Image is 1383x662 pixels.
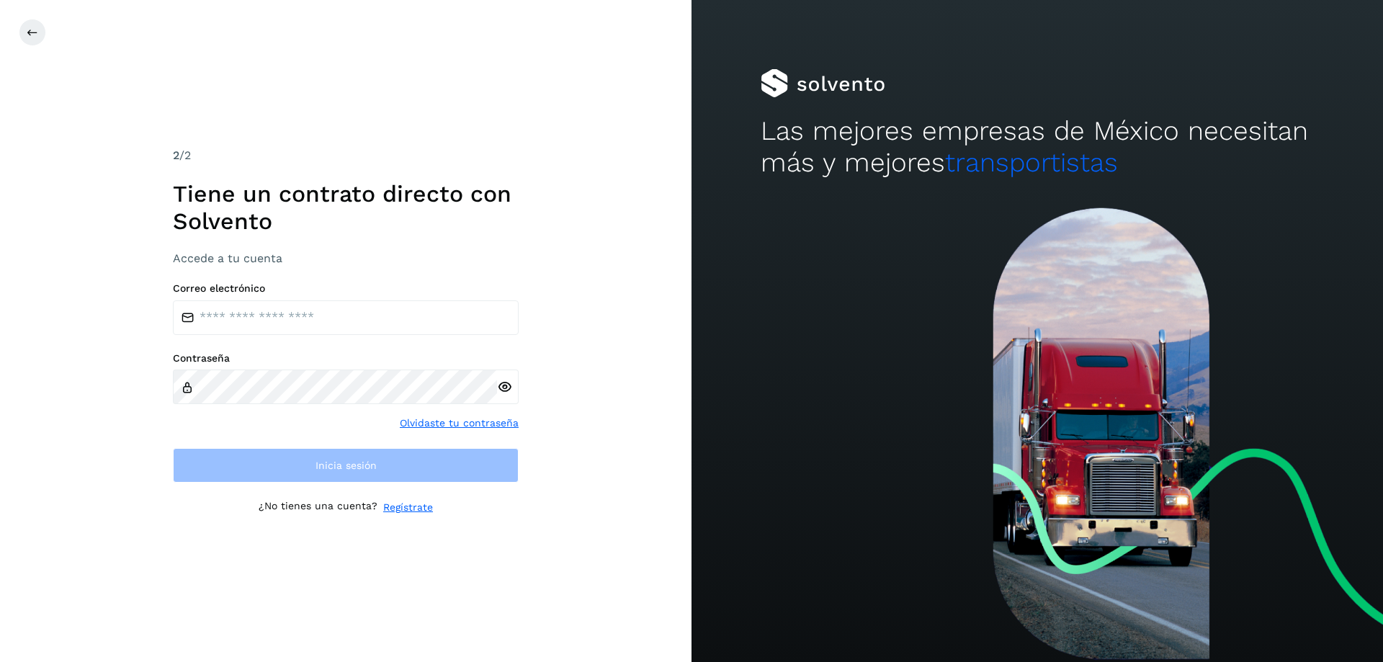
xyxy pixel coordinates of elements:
a: Regístrate [383,500,433,515]
p: ¿No tienes una cuenta? [259,500,377,515]
h1: Tiene un contrato directo con Solvento [173,180,519,236]
span: Inicia sesión [315,460,377,470]
span: 2 [173,148,179,162]
h2: Las mejores empresas de México necesitan más y mejores [761,115,1314,179]
label: Correo electrónico [173,282,519,295]
label: Contraseña [173,352,519,364]
button: Inicia sesión [173,448,519,483]
div: /2 [173,147,519,164]
h3: Accede a tu cuenta [173,251,519,265]
span: transportistas [945,147,1118,178]
a: Olvidaste tu contraseña [400,416,519,431]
